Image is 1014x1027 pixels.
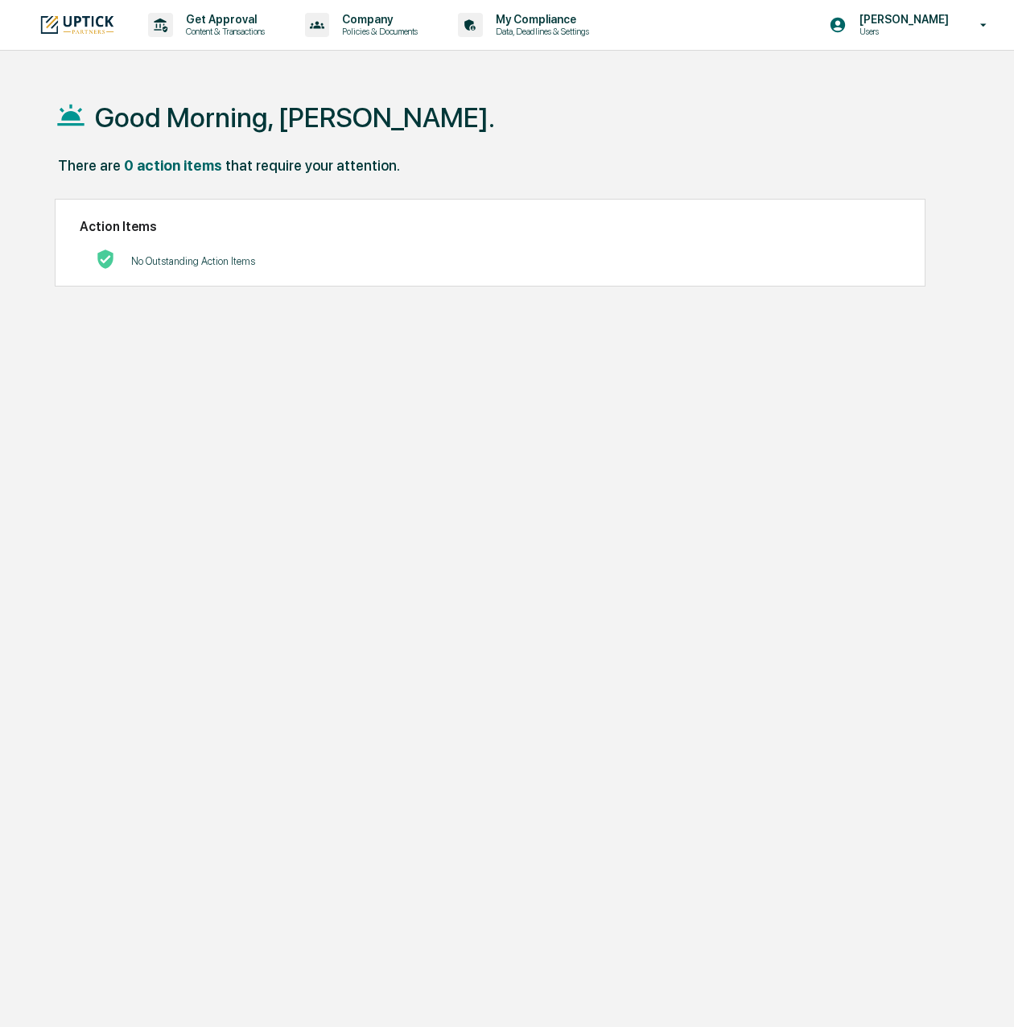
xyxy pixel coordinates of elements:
[124,157,222,174] div: 0 action items
[225,157,400,174] div: that require your attention.
[131,255,255,267] p: No Outstanding Action Items
[847,26,957,37] p: Users
[173,26,273,37] p: Content & Transactions
[96,250,115,269] img: No Actions logo
[95,101,495,134] h1: Good Morning, [PERSON_NAME].
[80,219,901,234] h2: Action Items
[173,13,273,26] p: Get Approval
[483,26,597,37] p: Data, Deadlines & Settings
[847,13,957,26] p: [PERSON_NAME]
[483,13,597,26] p: My Compliance
[58,157,121,174] div: There are
[329,13,426,26] p: Company
[39,14,116,35] img: logo
[329,26,426,37] p: Policies & Documents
